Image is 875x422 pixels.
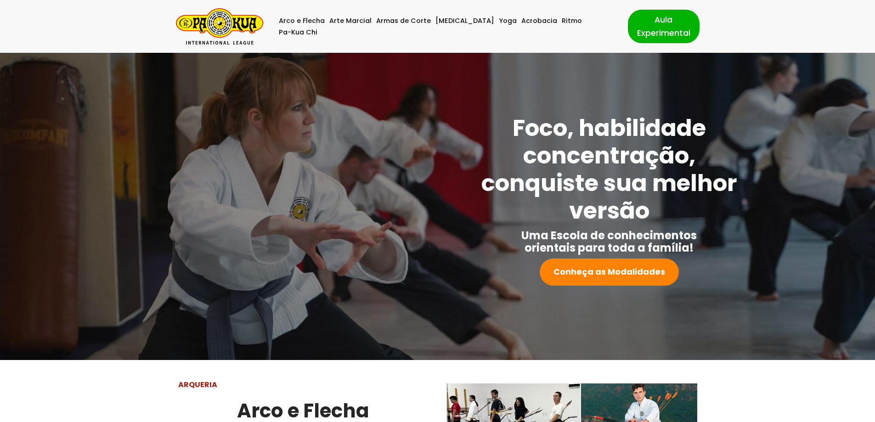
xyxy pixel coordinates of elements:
strong: Foco, habilidade concentração, conquiste sua melhor versão [481,112,737,227]
a: Conheça as Modalidades [540,259,679,286]
div: Menu primário [277,15,614,38]
a: Pa-Kua Brasil Uma Escola de conhecimentos orientais para toda a família. Foco, habilidade concent... [176,8,263,45]
strong: Conheça as Modalidades [553,266,665,277]
a: Pa-Kua Chi [279,27,317,38]
strong: ARQUERIA [178,379,217,390]
a: Ritmo [562,15,582,27]
strong: Uma Escola de conhecimentos orientais para toda a família! [521,228,697,255]
a: Arte Marcial [329,15,372,27]
a: Yoga [499,15,517,27]
a: Aula Experimental [628,10,700,43]
a: Acrobacia [521,15,557,27]
a: Arco e Flecha [279,15,325,27]
a: [MEDICAL_DATA] [435,15,494,27]
a: Armas de Corte [376,15,431,27]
